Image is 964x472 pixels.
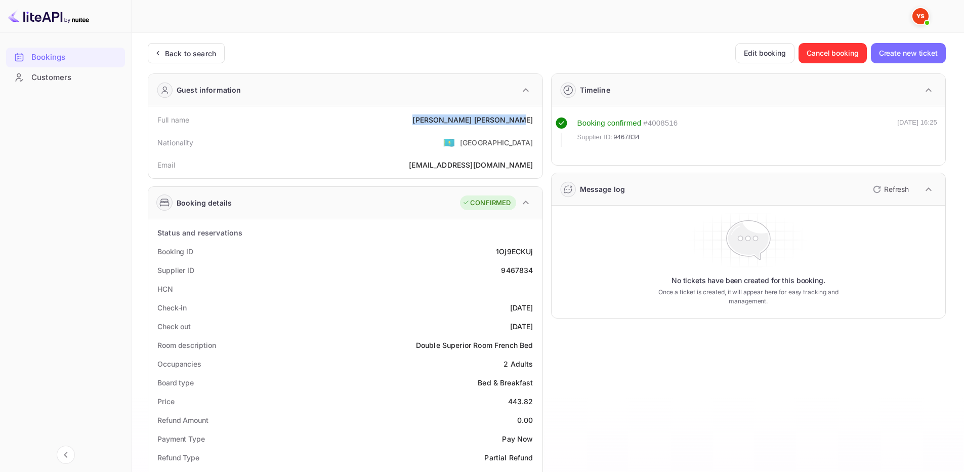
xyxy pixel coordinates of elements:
[478,377,533,388] div: Bed & Breakfast
[157,415,208,425] div: Refund Amount
[157,302,187,313] div: Check-in
[501,265,533,276] div: 9467834
[157,284,173,294] div: HCN
[157,377,194,388] div: Board type
[409,160,533,170] div: [EMAIL_ADDRESS][DOMAIN_NAME]
[510,302,533,313] div: [DATE]
[496,246,533,257] div: 1Oj9ECKUj
[157,114,189,125] div: Full name
[157,452,199,463] div: Refund Type
[157,265,194,276] div: Supplier ID
[165,48,216,59] div: Back to search
[412,114,533,125] div: [PERSON_NAME] [PERSON_NAME]
[31,52,120,63] div: Bookings
[577,117,642,129] div: Booking confirmed
[897,117,937,147] div: [DATE] 16:25
[613,132,640,142] span: 9467834
[157,137,194,148] div: Nationality
[508,396,533,407] div: 443.82
[502,434,533,444] div: Pay Now
[157,434,205,444] div: Payment Type
[157,321,191,332] div: Check out
[6,68,125,87] a: Customers
[177,198,232,208] div: Booking details
[580,85,610,95] div: Timeline
[6,48,125,67] div: Bookings
[884,184,909,194] p: Refresh
[57,446,75,464] button: Collapse navigation
[504,359,533,369] div: 2 Adults
[642,288,854,306] p: Once a ticket is created, it will appear here for easy tracking and management.
[643,117,678,129] div: # 4008516
[484,452,533,463] div: Partial Refund
[157,246,193,257] div: Booking ID
[157,160,175,170] div: Email
[577,132,613,142] span: Supplier ID:
[460,137,533,148] div: [GEOGRAPHIC_DATA]
[177,85,241,95] div: Guest information
[157,359,201,369] div: Occupancies
[912,8,929,24] img: Yandex Support
[443,133,455,151] span: United States
[157,227,242,238] div: Status and reservations
[517,415,533,425] div: 0.00
[8,8,89,24] img: LiteAPI logo
[6,68,125,88] div: Customers
[580,184,625,194] div: Message log
[510,321,533,332] div: [DATE]
[867,181,913,198] button: Refresh
[31,72,120,84] div: Customers
[672,276,825,286] p: No tickets have been created for this booking.
[157,340,216,350] div: Room description
[6,48,125,66] a: Bookings
[799,43,867,63] button: Cancel booking
[735,43,794,63] button: Edit booking
[871,43,946,63] button: Create new ticket
[463,198,511,208] div: CONFIRMED
[416,340,533,350] div: Double Superior Room French Bed
[157,396,175,407] div: Price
